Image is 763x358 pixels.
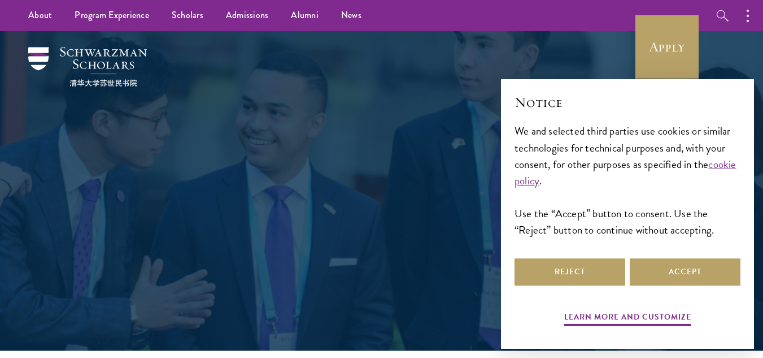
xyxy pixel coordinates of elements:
a: cookie policy [515,156,736,189]
div: We and selected third parties use cookies or similar technologies for technical purposes and, wit... [515,123,740,238]
h2: Notice [515,93,740,112]
a: Apply [635,15,699,79]
img: Schwarzman Scholars [28,47,147,87]
button: Learn more and customize [564,310,691,327]
button: Accept [630,258,740,286]
button: Reject [515,258,625,286]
